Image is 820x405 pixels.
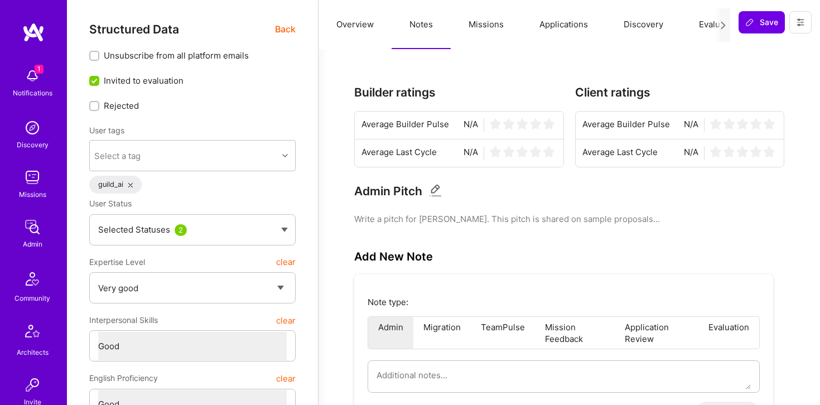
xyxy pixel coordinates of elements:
[89,22,179,36] span: Structured Data
[471,317,535,349] li: TeamPulse
[719,21,727,30] i: icon Next
[464,118,478,132] span: N/A
[104,100,139,112] span: Rejected
[764,118,775,129] img: star
[89,252,145,272] span: Expertise Level
[535,317,615,349] li: Mission Feedback
[723,118,735,129] img: star
[429,184,442,197] i: Edit
[737,146,748,157] img: star
[413,317,471,349] li: Migration
[21,65,44,87] img: bell
[684,118,698,132] span: N/A
[575,85,785,99] h3: Client ratings
[89,368,158,388] span: English Proficiency
[89,125,124,136] label: User tags
[698,317,759,349] li: Evaluation
[517,146,528,157] img: star
[739,11,785,33] button: Save
[723,146,735,157] img: star
[89,176,142,194] div: guild_ai
[615,317,698,349] li: Application Review
[276,310,296,330] button: clear
[13,87,52,99] div: Notifications
[354,85,564,99] h3: Builder ratings
[17,139,49,151] div: Discovery
[490,118,501,129] img: star
[684,146,698,160] span: N/A
[764,146,775,157] img: star
[21,166,44,189] img: teamwork
[745,17,778,28] span: Save
[276,368,296,388] button: clear
[104,75,184,86] span: Invited to evaluation
[19,189,46,200] div: Missions
[15,292,50,304] div: Community
[94,150,141,162] div: Select a tag
[710,146,721,157] img: star
[35,65,44,74] span: 1
[368,296,760,308] p: Note type:
[281,228,288,232] img: caret
[104,50,249,61] span: Unsubscribe from all platform emails
[354,213,784,225] pre: Write a pitch for [PERSON_NAME]. This pitch is shared on sample proposals...
[19,266,46,292] img: Community
[175,224,187,236] div: 2
[361,146,437,160] span: Average Last Cycle
[543,118,554,129] img: star
[21,374,44,396] img: Invite
[530,146,541,157] img: star
[543,146,554,157] img: star
[582,118,670,132] span: Average Builder Pulse
[361,118,449,132] span: Average Builder Pulse
[368,317,413,349] li: Admin
[89,310,158,330] span: Interpersonal Skills
[354,184,422,198] h3: Admin Pitch
[354,250,433,263] h3: Add New Note
[19,320,46,346] img: Architects
[282,153,288,158] i: icon Chevron
[276,252,296,272] button: clear
[737,118,748,129] img: star
[98,224,170,235] span: Selected Statuses
[503,146,514,157] img: star
[490,146,501,157] img: star
[22,22,45,42] img: logo
[21,216,44,238] img: admin teamwork
[517,118,528,129] img: star
[503,118,514,129] img: star
[464,146,478,160] span: N/A
[582,146,658,160] span: Average Last Cycle
[17,346,49,358] div: Architects
[750,146,761,157] img: star
[21,117,44,139] img: discovery
[275,22,296,36] span: Back
[128,183,133,187] i: icon Close
[750,118,761,129] img: star
[710,118,721,129] img: star
[89,199,132,208] span: User Status
[23,238,42,250] div: Admin
[530,118,541,129] img: star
